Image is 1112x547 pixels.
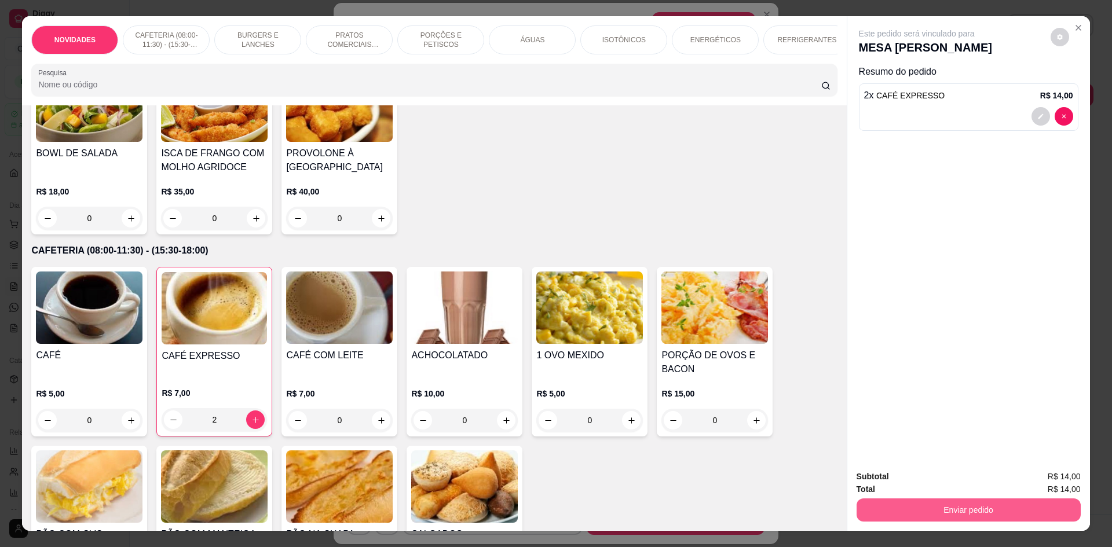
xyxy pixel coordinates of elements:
button: decrease-product-quantity [288,209,307,227]
button: decrease-product-quantity [288,411,307,429]
button: decrease-product-quantity [163,209,182,227]
img: product-image [286,450,393,523]
p: CAFETERIA (08:00-11:30) - (15:30-18:00) [31,244,837,258]
img: product-image [36,271,142,344]
p: MESA [PERSON_NAME] [859,39,992,56]
p: ENERGÉTICOS [690,35,741,45]
h4: CAFÉ COM LEITE [286,348,393,362]
img: product-image [661,271,768,344]
button: increase-product-quantity [247,209,265,227]
label: Pesquisa [38,68,71,78]
h4: BOWL DE SALADA [36,146,142,160]
button: increase-product-quantity [622,411,641,429]
button: increase-product-quantity [497,411,515,429]
button: increase-product-quantity [372,209,390,227]
button: decrease-product-quantity [1031,107,1050,126]
p: R$ 14,00 [1040,90,1073,101]
img: product-image [36,69,142,142]
strong: Subtotal [857,472,889,481]
p: 2 x [864,89,945,102]
button: increase-product-quantity [246,410,265,429]
input: Pesquisa [38,79,821,90]
p: ISOTÔNICOS [602,35,646,45]
img: product-image [162,272,267,344]
button: decrease-product-quantity [38,411,57,429]
img: product-image [286,271,393,344]
button: increase-product-quantity [372,411,390,429]
p: PRATOS COMERCIAIS (11:30-15:30) [316,31,383,49]
h4: CAFÉ EXPRESSO [162,349,267,363]
p: R$ 35,00 [161,186,268,197]
button: decrease-product-quantity [664,411,682,429]
img: product-image [411,271,518,344]
p: R$ 5,00 [536,388,643,399]
h4: PÃO NA CHAPA [286,527,393,541]
button: decrease-product-quantity [414,411,432,429]
button: increase-product-quantity [747,411,766,429]
p: PORÇÕES E PETISCOS [407,31,474,49]
h4: PROVOLONE À [GEOGRAPHIC_DATA] [286,146,393,174]
p: R$ 40,00 [286,186,393,197]
button: increase-product-quantity [122,209,140,227]
p: BURGERS E LANCHES [224,31,291,49]
button: decrease-product-quantity [539,411,557,429]
h4: PORÇÃO DE OVOS E BACON [661,348,768,376]
p: R$ 15,00 [661,388,768,399]
h4: PÃO COM MANTEIGA [161,527,268,541]
button: increase-product-quantity [122,411,140,429]
p: REFRIGERANTES [777,35,836,45]
img: product-image [411,450,518,523]
h4: 1 OVO MEXIDO [536,348,643,362]
h4: PÃO COM OVO [36,527,142,541]
button: decrease-product-quantity [1055,107,1073,126]
img: product-image [161,69,268,142]
p: R$ 5,00 [36,388,142,399]
button: decrease-product-quantity [1051,28,1069,46]
button: decrease-product-quantity [38,209,57,227]
h4: CAFÉ [36,348,142,362]
img: product-image [286,69,393,142]
p: Resumo do pedido [859,65,1078,79]
img: product-image [36,450,142,523]
p: Este pedido será vinculado para [859,28,992,39]
p: R$ 7,00 [286,388,393,399]
img: product-image [161,450,268,523]
button: Enviar pedido [857,498,1081,522]
span: R$ 14,00 [1048,470,1081,483]
span: CAFÉ EXPRESSO [876,91,945,100]
h4: SALGADOS [411,527,518,541]
span: R$ 14,00 [1048,483,1081,495]
p: R$ 10,00 [411,388,518,399]
button: decrease-product-quantity [164,410,182,429]
p: R$ 18,00 [36,186,142,197]
strong: Total [857,484,875,494]
h4: ISCA DE FRANGO COM MOLHO AGRIDOCE [161,146,268,174]
img: product-image [536,271,643,344]
p: NOVIDADES [54,35,96,45]
h4: ACHOCOLATADO [411,348,518,362]
button: Close [1069,19,1088,37]
p: ÁGUAS [520,35,544,45]
p: CAFETERIA (08:00-11:30) - (15:30-18:00) [133,31,200,49]
p: R$ 7,00 [162,387,267,399]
